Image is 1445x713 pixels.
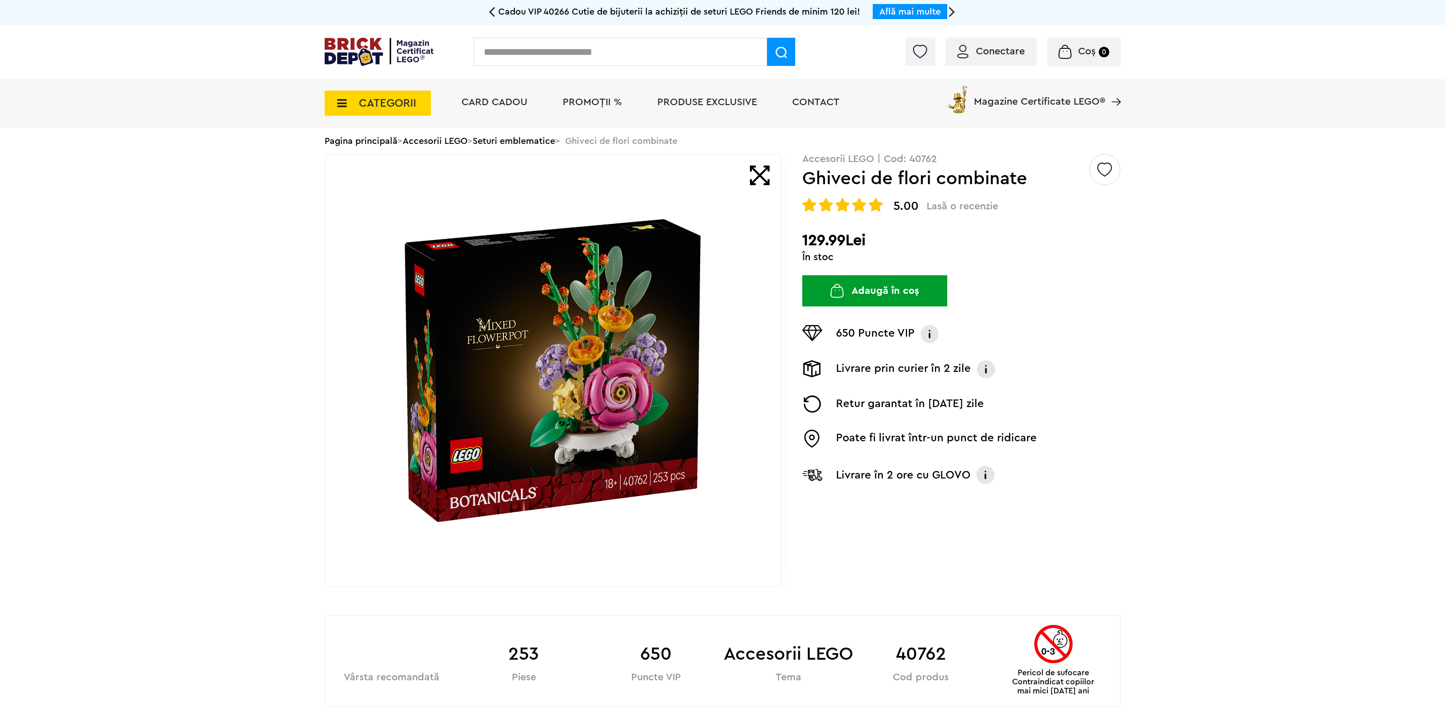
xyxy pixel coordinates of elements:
a: Conectare [957,46,1025,56]
div: Cod produs [855,673,987,682]
b: 40762 [855,641,987,668]
span: Cadou VIP 40266 Cutie de bijuterii la achiziții de seturi LEGO Friends de minim 120 lei! [498,7,860,16]
div: > > > Ghiveci de flori combinate [325,128,1121,154]
span: Conectare [976,46,1025,56]
img: Evaluare cu stele [869,198,883,212]
div: Vârsta recomandată [326,673,458,682]
span: CATEGORII [359,98,416,109]
b: Accesorii LEGO [722,641,855,668]
p: 650 Puncte VIP [836,325,915,343]
div: Tema [722,673,855,682]
p: Livrare în 2 ore cu GLOVO [836,467,970,483]
img: Evaluare cu stele [819,198,833,212]
a: Contact [792,97,840,107]
div: Piese [458,673,590,682]
img: Puncte VIP [802,325,822,341]
span: Lasă o recenzie [927,200,998,212]
h1: Ghiveci de flori combinate [802,170,1088,188]
span: Coș [1078,46,1096,56]
span: Magazine Certificate LEGO® [974,84,1105,107]
span: 5.00 [893,200,919,212]
a: PROMOȚII % [563,97,622,107]
img: Info livrare prin curier [976,360,996,378]
a: Află mai multe [879,7,941,16]
p: Accesorii LEGO | Cod: 40762 [802,154,1121,164]
a: Seturi emblematice [473,136,555,145]
img: Easybox [802,430,822,448]
img: Evaluare cu stele [852,198,866,212]
div: Pericol de sufocare Contraindicat copiilor mai mici [DATE] ani [1006,625,1101,695]
p: Retur garantat în [DATE] zile [836,395,984,413]
img: Livrare [802,360,822,377]
div: Puncte VIP [590,673,722,682]
img: Info livrare cu GLOVO [975,465,996,485]
p: Poate fi livrat într-un punct de ridicare [836,430,1037,448]
img: Evaluare cu stele [802,198,816,212]
img: Livrare Glovo [802,468,822,481]
a: Magazine Certificate LEGO® [1105,84,1121,94]
img: Evaluare cu stele [835,198,850,212]
b: 650 [590,641,722,668]
b: 253 [458,641,590,668]
img: Ghiveci de flori combinate [391,208,715,532]
p: Livrare prin curier în 2 zile [836,360,971,378]
button: Adaugă în coș [802,275,947,306]
div: În stoc [802,252,1121,262]
img: Info VIP [920,325,940,343]
a: Produse exclusive [657,97,757,107]
img: Returnare [802,395,822,413]
a: Card Cadou [462,97,527,107]
small: 0 [1099,47,1109,57]
h2: 129.99Lei [802,231,1121,250]
a: Pagina principală [325,136,398,145]
a: Accesorii LEGO [403,136,468,145]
